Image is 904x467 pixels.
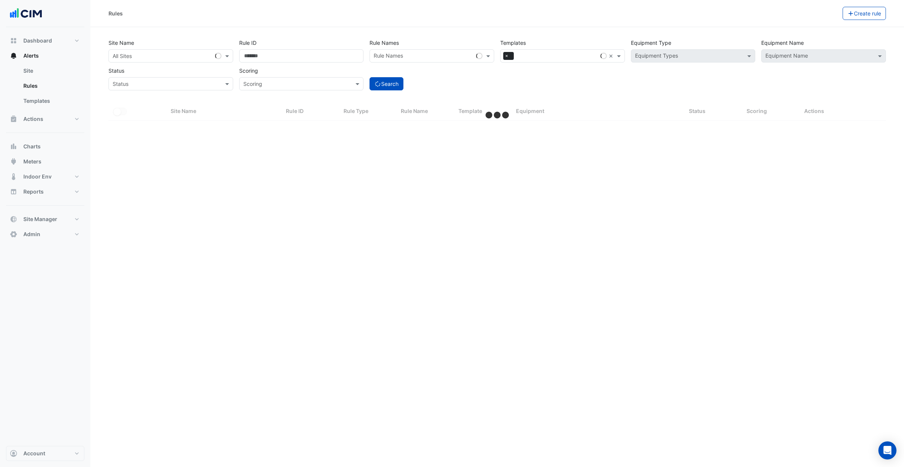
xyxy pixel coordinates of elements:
[17,63,84,78] a: Site
[370,36,399,49] label: Rule Names
[23,37,52,44] span: Dashboard
[6,139,84,154] button: Charts
[23,188,44,195] span: Reports
[458,107,507,116] div: Template
[6,154,84,169] button: Meters
[344,107,392,116] div: Rule Type
[6,184,84,199] button: Reports
[171,107,277,116] div: Site Name
[500,36,526,49] label: Templates
[373,52,403,61] div: Rule Names
[23,215,57,223] span: Site Manager
[6,227,84,242] button: Admin
[108,9,123,17] div: Rules
[878,441,896,459] div: Open Intercom Messenger
[239,64,258,77] label: Scoring
[503,52,510,60] span: ×
[6,446,84,461] button: Account
[370,77,403,90] button: Search
[6,111,84,127] button: Actions
[239,36,257,49] label: Rule ID
[17,78,84,93] a: Rules
[634,52,678,61] div: Equipment Types
[631,36,671,49] label: Equipment Type
[286,107,334,116] div: Rule ID
[108,64,124,77] label: Status
[10,188,17,195] app-icon: Reports
[10,173,17,180] app-icon: Indoor Env
[23,158,41,165] span: Meters
[843,7,886,20] button: Create rule
[6,63,84,111] div: Alerts
[9,6,43,21] img: Company Logo
[804,107,881,116] div: Actions
[689,107,738,116] div: Status
[108,36,134,49] label: Site Name
[6,33,84,48] button: Dashboard
[10,215,17,223] app-icon: Site Manager
[23,450,45,457] span: Account
[10,52,17,60] app-icon: Alerts
[10,37,17,44] app-icon: Dashboard
[401,107,449,116] div: Rule Name
[747,107,795,116] div: Scoring
[516,107,680,116] div: Equipment
[113,108,127,114] ui-switch: Select All can only be applied to rules for a single site. Please select a site first and search ...
[23,173,52,180] span: Indoor Env
[10,230,17,238] app-icon: Admin
[17,93,84,108] a: Templates
[23,143,41,150] span: Charts
[10,158,17,165] app-icon: Meters
[10,143,17,150] app-icon: Charts
[23,230,40,238] span: Admin
[761,36,804,49] label: Equipment Name
[10,115,17,123] app-icon: Actions
[23,52,39,60] span: Alerts
[609,52,615,60] span: Clear
[6,212,84,227] button: Site Manager
[6,48,84,63] button: Alerts
[764,52,808,61] div: Equipment Name
[6,169,84,184] button: Indoor Env
[23,115,43,123] span: Actions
